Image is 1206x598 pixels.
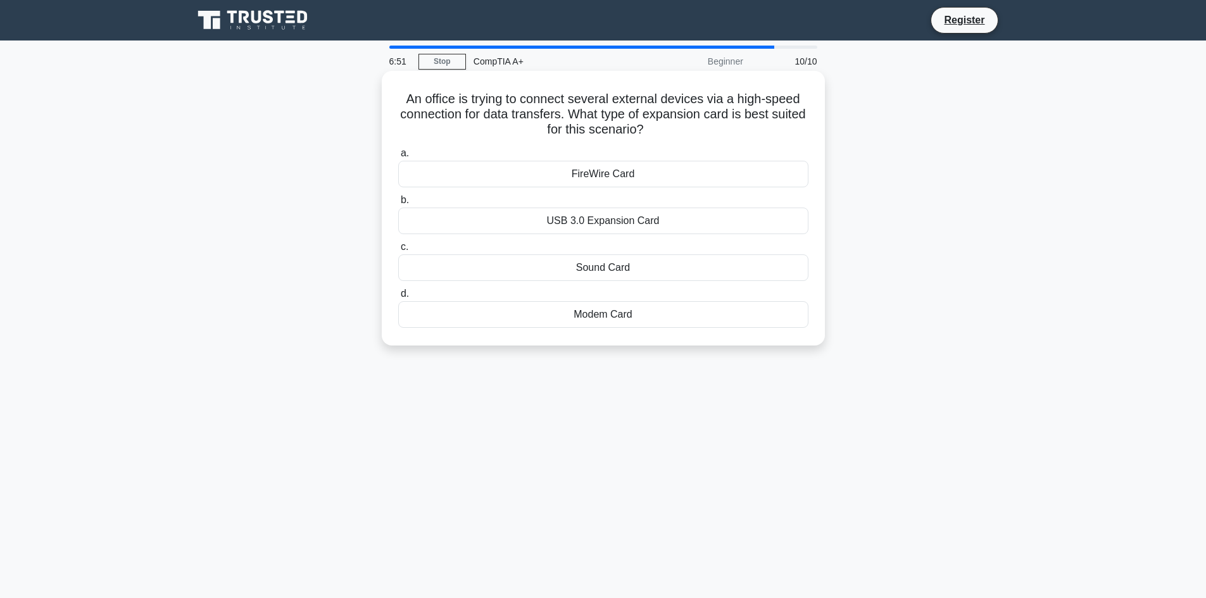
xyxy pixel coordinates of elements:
div: Beginner [640,49,751,74]
a: Register [936,12,992,28]
div: FireWire Card [398,161,808,187]
span: c. [401,241,408,252]
h5: An office is trying to connect several external devices via a high-speed connection for data tran... [397,91,810,138]
div: Modem Card [398,301,808,328]
a: Stop [418,54,466,70]
span: d. [401,288,409,299]
div: 10/10 [751,49,825,74]
span: b. [401,194,409,205]
div: CompTIA A+ [466,49,640,74]
div: Sound Card [398,254,808,281]
div: 6:51 [382,49,418,74]
span: a. [401,147,409,158]
div: USB 3.0 Expansion Card [398,208,808,234]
